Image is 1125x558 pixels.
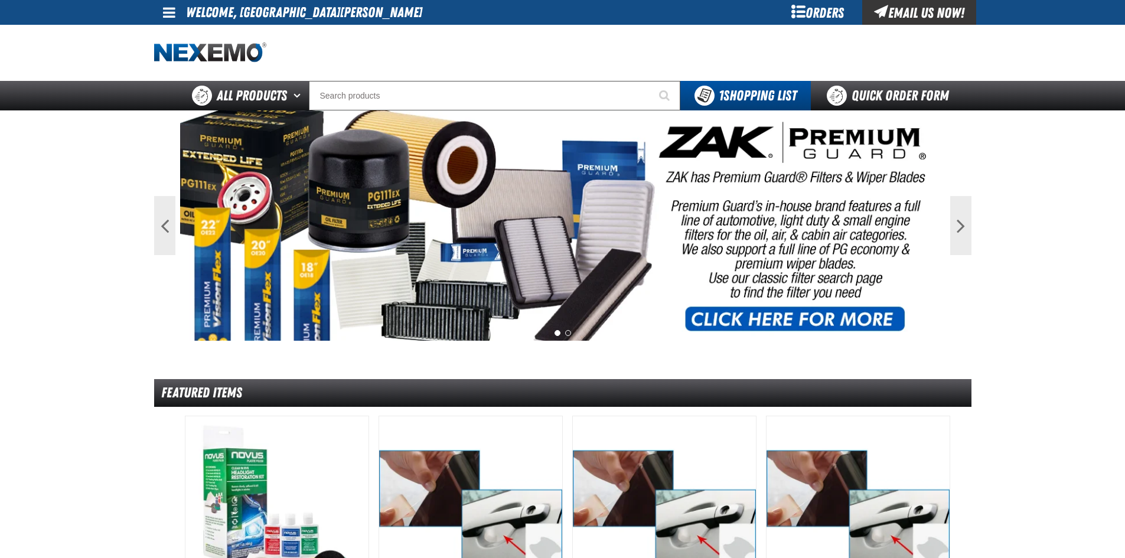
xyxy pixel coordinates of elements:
[180,110,945,341] img: PG Filters & Wipers
[555,330,560,336] button: 1 of 2
[651,81,680,110] button: Start Searching
[565,330,571,336] button: 2 of 2
[154,196,175,255] button: Previous
[811,81,971,110] a: Quick Order Form
[309,81,680,110] input: Search
[719,87,797,104] span: Shopping List
[680,81,811,110] button: You have 1 Shopping List. Open to view details
[154,43,266,63] img: Nexemo logo
[289,81,309,110] button: Open All Products pages
[154,379,971,407] div: Featured Items
[719,87,723,104] strong: 1
[217,85,287,106] span: All Products
[950,196,971,255] button: Next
